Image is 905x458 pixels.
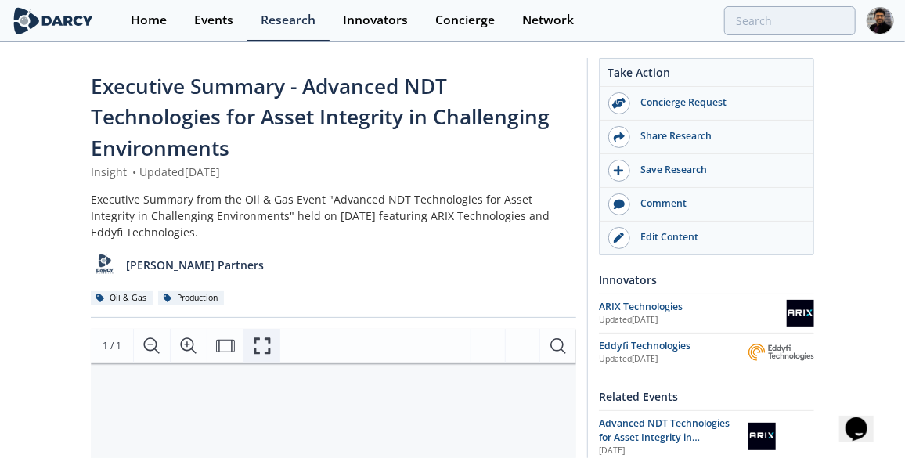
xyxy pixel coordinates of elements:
img: ARIX Technologies [748,423,776,450]
div: Take Action [600,64,813,87]
div: ARIX Technologies [599,300,787,314]
div: Share Research [630,129,806,143]
div: Network [522,14,574,27]
div: Production [158,291,224,305]
div: Research [261,14,315,27]
div: Related Events [599,383,814,410]
div: Concierge [435,14,495,27]
span: Executive Summary - Advanced NDT Technologies for Asset Integrity in Challenging Environments [91,72,550,162]
div: Save Research [630,163,806,177]
img: logo-wide.svg [11,7,96,34]
a: Eddyfi Technologies Updated[DATE] Eddyfi Technologies [599,339,814,366]
p: [PERSON_NAME] Partners [127,257,265,273]
div: Home [131,14,167,27]
div: Eddyfi Technologies [599,339,748,353]
iframe: chat widget [839,395,889,442]
div: Concierge Request [630,96,806,110]
div: Edit Content [630,230,806,244]
div: Updated [DATE] [599,353,748,366]
img: Eddyfi Technologies [748,344,814,361]
div: Innovators [599,266,814,294]
div: Events [194,14,233,27]
div: Insight Updated [DATE] [91,164,576,180]
div: [DATE] [599,445,737,457]
div: Executive Summary from the Oil & Gas Event "Advanced NDT Technologies for Asset Integrity in Chal... [91,191,576,240]
img: Profile [867,7,894,34]
input: Advanced Search [724,6,856,35]
a: Advanced NDT Technologies for Asset Integrity in Challenging Environments [DATE] ARIX Technologies [599,417,814,458]
div: Oil & Gas [91,291,153,305]
span: • [130,164,139,179]
div: Comment [630,197,806,211]
div: Innovators [343,14,408,27]
a: ARIX Technologies Updated[DATE] ARIX Technologies [599,300,814,327]
a: Edit Content [600,222,813,254]
img: ARIX Technologies [787,300,814,327]
div: Updated [DATE] [599,314,787,326]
